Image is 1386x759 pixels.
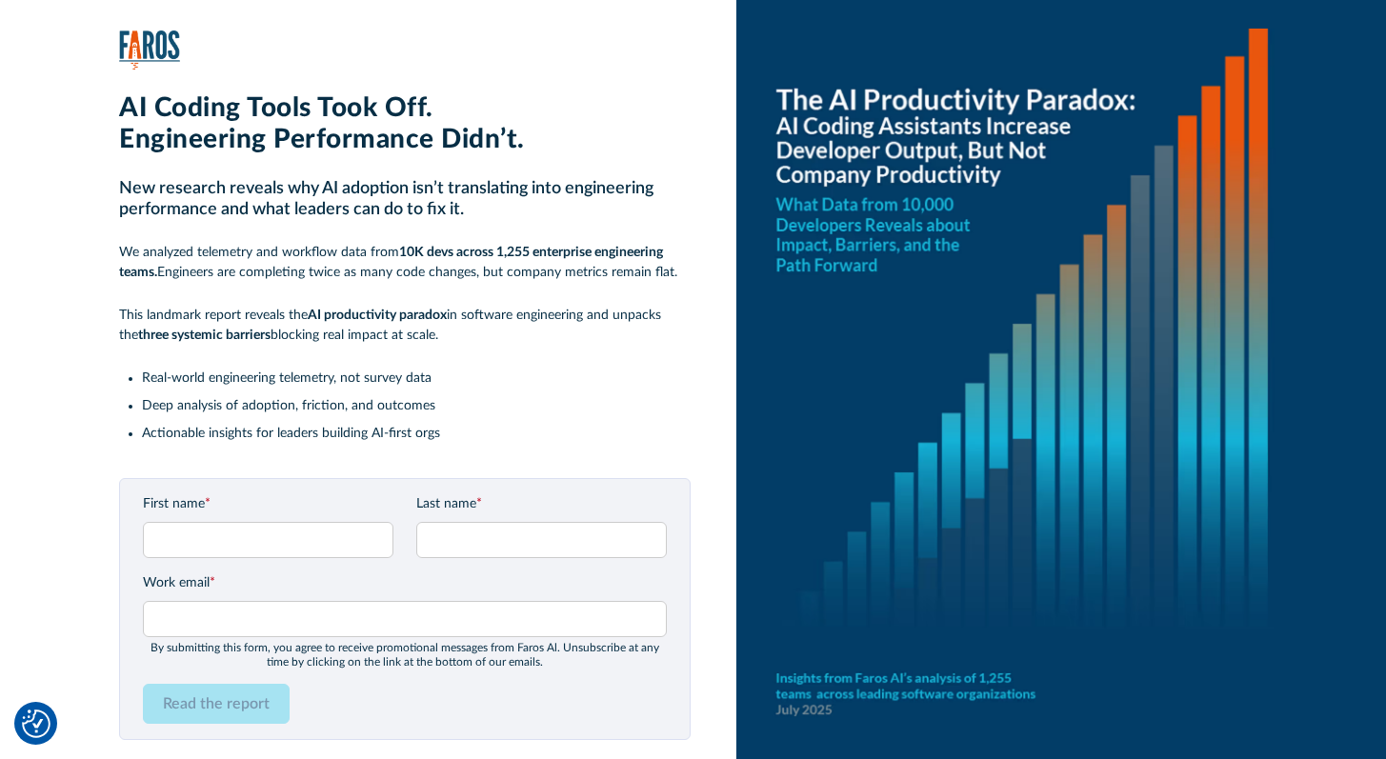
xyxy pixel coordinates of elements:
[119,92,691,125] h1: AI Coding Tools Took Off.
[142,396,691,416] li: Deep analysis of adoption, friction, and outcomes
[119,30,180,70] img: Faros Logo
[143,573,667,593] label: Work email
[119,124,691,156] h1: Engineering Performance Didn’t.
[119,243,691,283] p: We analyzed telemetry and workflow data from Engineers are completing twice as many code changes,...
[143,684,290,724] input: Read the report
[143,494,667,724] form: Email Form
[416,494,667,514] label: Last name
[22,709,50,738] button: Cookie Settings
[22,709,50,738] img: Revisit consent button
[308,309,447,322] strong: AI productivity paradox
[142,369,691,389] li: Real-world engineering telemetry, not survey data
[138,329,271,342] strong: three systemic barriers
[142,424,691,444] li: Actionable insights for leaders building AI-first orgs
[119,306,691,346] p: This landmark report reveals the in software engineering and unpacks the blocking real impact at ...
[143,641,667,669] div: By submitting this form, you agree to receive promotional messages from Faros Al. Unsubscribe at ...
[143,494,393,514] label: First name
[119,179,691,220] h2: New research reveals why AI adoption isn’t translating into engineering performance and what lead...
